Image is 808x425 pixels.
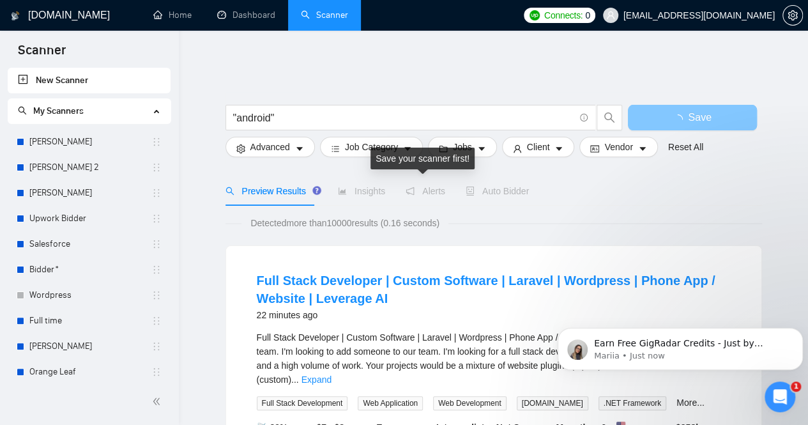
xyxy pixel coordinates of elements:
span: holder [151,213,162,224]
span: Full Stack Development [257,396,348,410]
a: New Scanner [18,68,160,93]
span: holder [151,162,162,173]
div: Tooltip anchor [311,185,323,196]
span: caret-down [477,144,486,153]
div: Save your scanner first! [370,148,475,169]
span: Detected more than 10000 results (0.16 seconds) [241,216,448,230]
a: More... [676,398,705,408]
span: holder [151,137,162,147]
a: Full Stack Developer | Custom Software | Laravel | Wordpress | Phone App / Website | Leverage AI [257,274,715,305]
li: Wordpress [8,282,171,308]
div: 22 minutes ago [257,307,731,323]
a: searchScanner [301,10,348,20]
a: [PERSON_NAME] [29,180,151,206]
a: homeHome [153,10,192,20]
span: Web Application [358,396,423,410]
span: holder [151,290,162,300]
button: search [597,105,622,130]
span: setting [236,144,245,153]
li: Salesforce [8,231,171,257]
span: area-chart [338,187,347,196]
button: userClientcaret-down [502,137,575,157]
span: bars [331,144,340,153]
span: caret-down [403,144,412,153]
span: holder [151,265,162,275]
span: Alerts [406,186,445,196]
span: user [513,144,522,153]
span: holder [151,367,162,377]
span: Job Category [345,140,398,154]
a: Orange Leaf [29,359,151,385]
a: Reset All [668,140,703,154]
span: search [225,187,234,196]
input: Search Freelance Jobs... [233,110,574,126]
span: Web Development [433,396,507,410]
li: Full time [8,308,171,334]
span: notification [406,187,415,196]
span: search [18,106,27,115]
a: setting [782,10,803,20]
span: caret-down [295,144,304,153]
button: setting [782,5,803,26]
a: Salesforce [29,231,151,257]
li: Vivek [8,180,171,206]
span: holder [151,341,162,352]
a: [PERSON_NAME] [29,334,151,359]
span: [DOMAIN_NAME] [517,396,588,410]
img: upwork-logo.png [530,10,540,20]
span: user [606,11,615,20]
a: dashboardDashboard [217,10,275,20]
span: My Scanners [18,105,84,116]
a: Expand [301,375,332,385]
span: Save [688,109,711,125]
a: [PERSON_NAME] 2 [29,155,151,180]
span: caret-down [554,144,563,153]
span: Preview Results [225,186,317,196]
span: Vendor [604,140,632,154]
span: .NET Framework [598,396,666,410]
span: My Scanners [33,105,84,116]
li: Upwork Bidder [8,206,171,231]
span: Connects: [544,8,583,22]
span: 0 [585,8,590,22]
li: Orange Leaf [8,359,171,385]
span: folder [439,144,448,153]
span: holder [151,316,162,326]
li: Michel [8,334,171,359]
a: Upwork Bidder [29,206,151,231]
iframe: Intercom live chat [765,382,795,412]
span: holder [151,188,162,198]
span: Scanner [8,41,76,68]
button: barsJob Categorycaret-down [320,137,423,157]
div: Full Stack Developer | Custom Software | Laravel | Wordpress | Phone App / Website | Leverage AI ... [257,330,731,387]
span: robot [466,187,475,196]
button: idcardVendorcaret-down [579,137,657,157]
span: idcard [590,144,599,153]
button: settingAdvancedcaret-down [225,137,315,157]
li: New Scanner [8,68,171,93]
span: ... [291,375,299,385]
span: loading [673,114,688,125]
span: holder [151,239,162,249]
span: Auto Bidder [466,186,529,196]
a: Full time [29,308,151,334]
a: Wordpress [29,282,151,308]
span: setting [783,10,802,20]
span: double-left [152,395,165,408]
img: logo [11,6,20,26]
span: search [597,112,621,123]
button: Save [628,105,757,130]
li: Dishant [8,129,171,155]
span: caret-down [638,144,647,153]
li: Dishant 2 [8,155,171,180]
iframe: Intercom notifications message [553,301,808,390]
span: Jobs [453,140,472,154]
span: Advanced [250,140,290,154]
li: Bidder* [8,257,171,282]
span: Client [527,140,550,154]
button: folderJobscaret-down [428,137,497,157]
